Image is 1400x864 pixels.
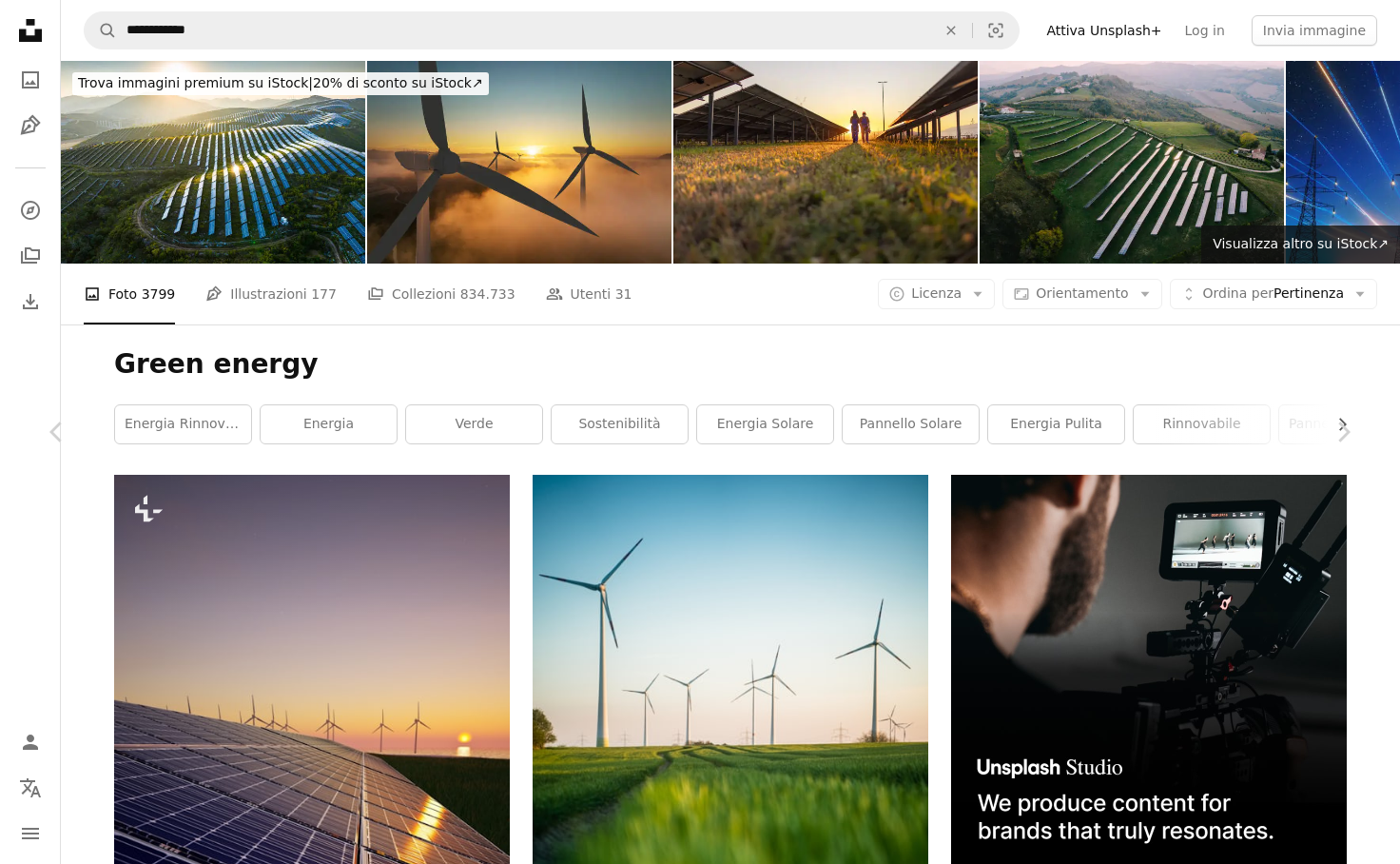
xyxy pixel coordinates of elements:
[878,279,995,309] button: Licenza
[1201,226,1400,264] a: Visualizza altro su iStock↗
[72,72,489,95] div: 20% di sconto su iStock ↗
[1213,236,1389,251] span: Visualizza altro su iStock ↗
[1174,15,1236,46] a: Log in
[78,75,313,90] span: Trova immagini premium su iStock |
[367,264,515,324] a: Collezioni 834.733
[460,284,515,304] span: 834.733
[84,11,1020,49] form: Trova visual in tutto il sito
[843,405,979,443] a: pannello solare
[11,191,49,229] a: Esplora
[615,284,632,304] span: 31
[261,405,397,443] a: energia
[1203,285,1274,301] span: Ordina per
[911,285,962,301] span: Licenza
[11,61,49,99] a: Foto
[1036,285,1128,301] span: Orientamento
[115,405,251,443] a: energia rinnovabile
[61,61,500,107] a: Trova immagini premium su iStock|20% di sconto su iStock↗
[533,763,928,780] a: una fila di turbine eoliche
[980,61,1284,264] img: Solar Panels field
[205,264,337,324] a: Illustrazioni 177
[546,264,632,324] a: Utenti 31
[930,12,972,49] button: Elimina
[973,12,1019,49] button: Ricerca visiva
[11,107,49,145] a: Illustrazioni
[552,405,688,443] a: sostenibilità
[11,283,49,321] a: Cronologia download
[1203,285,1344,304] span: Pertinenza
[673,61,978,264] img: Dipendenti che camminano al parco solare
[114,347,1347,382] h1: Green energy
[11,237,49,275] a: Collezioni
[11,769,49,807] button: Lingua
[988,405,1124,443] a: energia pulita
[1035,15,1173,46] a: Attiva Unsplash+
[1252,15,1377,46] button: Invia immagine
[406,405,542,443] a: verde
[1002,279,1161,309] button: Orientamento
[367,61,671,264] img: Potenza della turbina eolica all'alba
[1286,341,1400,523] a: Avanti
[1170,279,1377,309] button: Ordina perPertinenza
[697,405,833,443] a: energia solare
[114,818,510,835] a: un pannello solare con turbine eoliche sullo sfondo
[11,723,49,761] a: Accedi / Registrati
[11,815,49,853] button: Menu
[85,12,117,49] button: Cerca su Unsplash
[1134,405,1270,443] a: rinnovabile
[61,61,365,264] img: Aerial View Of Solar Panels In Mountain
[311,284,337,304] span: 177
